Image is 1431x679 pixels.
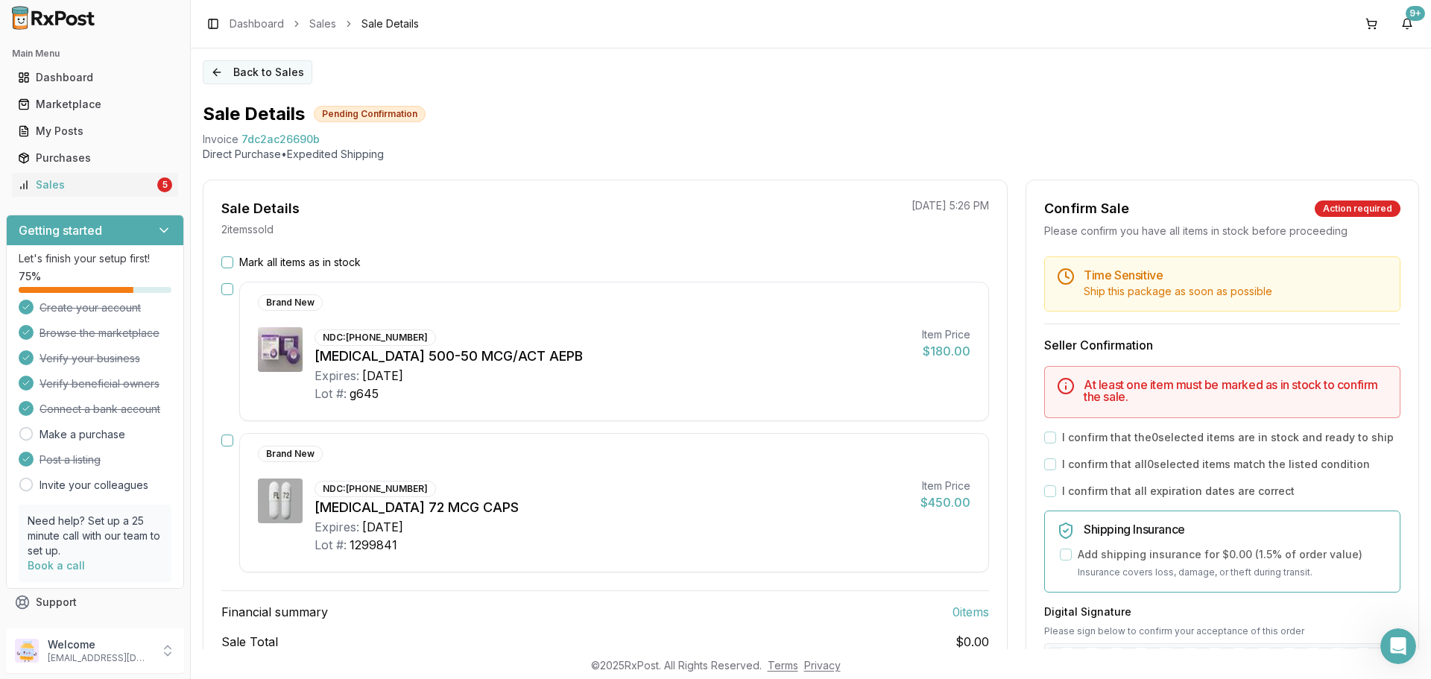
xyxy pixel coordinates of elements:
[920,493,970,511] div: $450.00
[362,367,403,385] div: [DATE]
[315,329,436,346] div: NDC: [PHONE_NUMBER]
[221,603,328,621] span: Financial summary
[239,255,361,270] label: Mark all items as in stock
[6,92,184,116] button: Marketplace
[12,171,178,198] a: Sales5
[40,427,125,442] a: Make a purchase
[19,269,41,284] span: 75 %
[40,351,140,366] span: Verify your business
[40,376,159,391] span: Verify beneficial owners
[18,151,172,165] div: Purchases
[315,518,359,536] div: Expires:
[12,48,178,60] h2: Main Menu
[6,589,184,616] button: Support
[48,652,151,664] p: [EMAIL_ADDRESS][DOMAIN_NAME]
[6,6,101,30] img: RxPost Logo
[1062,457,1370,472] label: I confirm that all 0 selected items match the listed condition
[1078,547,1362,562] label: Add shipping insurance for $0.00 ( 1.5 % of order value)
[315,346,910,367] div: [MEDICAL_DATA] 500-50 MCG/ACT AEPB
[1044,625,1400,637] p: Please sign below to confirm your acceptance of this order
[1406,6,1425,21] div: 9+
[28,559,85,572] a: Book a call
[315,481,436,497] div: NDC: [PHONE_NUMBER]
[1044,336,1400,354] h3: Seller Confirmation
[1084,285,1272,297] span: Ship this package as soon as possible
[18,97,172,112] div: Marketplace
[1062,430,1394,445] label: I confirm that the 0 selected items are in stock and ready to ship
[48,637,151,652] p: Welcome
[1084,269,1388,281] h5: Time Sensitive
[309,16,336,31] a: Sales
[1062,484,1295,499] label: I confirm that all expiration dates are correct
[28,514,162,558] p: Need help? Set up a 25 minute call with our team to set up.
[258,294,323,311] div: Brand New
[315,385,347,402] div: Lot #:
[922,342,970,360] div: $180.00
[315,367,359,385] div: Expires:
[18,70,172,85] div: Dashboard
[40,478,148,493] a: Invite your colleagues
[19,251,171,266] p: Let's finish your setup first!
[19,221,102,239] h3: Getting started
[40,452,101,467] span: Post a listing
[221,633,278,651] span: Sale Total
[314,106,426,122] div: Pending Confirmation
[258,446,323,462] div: Brand New
[241,132,320,147] span: 7dc2ac26690b
[315,536,347,554] div: Lot #:
[18,124,172,139] div: My Posts
[920,479,970,493] div: Item Price
[40,300,141,315] span: Create your account
[1084,523,1388,535] h5: Shipping Insurance
[230,16,419,31] nav: breadcrumb
[6,119,184,143] button: My Posts
[12,91,178,118] a: Marketplace
[1044,198,1129,219] div: Confirm Sale
[6,146,184,170] button: Purchases
[922,327,970,342] div: Item Price
[258,479,303,523] img: Linzess 72 MCG CAPS
[804,659,841,672] a: Privacy
[1044,604,1400,619] h3: Digital Signature
[912,198,989,213] p: [DATE] 5:26 PM
[36,622,86,637] span: Feedback
[350,385,379,402] div: g645
[1044,224,1400,239] div: Please confirm you have all items in stock before proceeding
[12,145,178,171] a: Purchases
[203,147,1419,162] p: Direct Purchase • Expedited Shipping
[203,60,312,84] button: Back to Sales
[350,536,397,554] div: 1299841
[1315,200,1400,217] div: Action required
[955,633,989,651] span: $0.00
[1380,628,1416,664] iframe: Intercom live chat
[40,326,159,341] span: Browse the marketplace
[361,16,419,31] span: Sale Details
[1395,12,1419,36] button: 9+
[221,198,300,219] div: Sale Details
[12,64,178,91] a: Dashboard
[15,639,39,663] img: User avatar
[1084,379,1388,402] h5: At least one item must be marked as in stock to confirm the sale.
[221,222,274,237] p: 2 item s sold
[203,102,305,126] h1: Sale Details
[157,177,172,192] div: 5
[1078,565,1388,580] p: Insurance covers loss, damage, or theft during transit.
[768,659,798,672] a: Terms
[40,402,160,417] span: Connect a bank account
[203,132,238,147] div: Invoice
[230,16,284,31] a: Dashboard
[362,518,403,536] div: [DATE]
[12,118,178,145] a: My Posts
[6,173,184,197] button: Sales5
[258,327,303,372] img: Advair Diskus 500-50 MCG/ACT AEPB
[6,616,184,642] button: Feedback
[953,603,989,621] span: 0 item s
[18,177,154,192] div: Sales
[315,497,909,518] div: [MEDICAL_DATA] 72 MCG CAPS
[6,66,184,89] button: Dashboard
